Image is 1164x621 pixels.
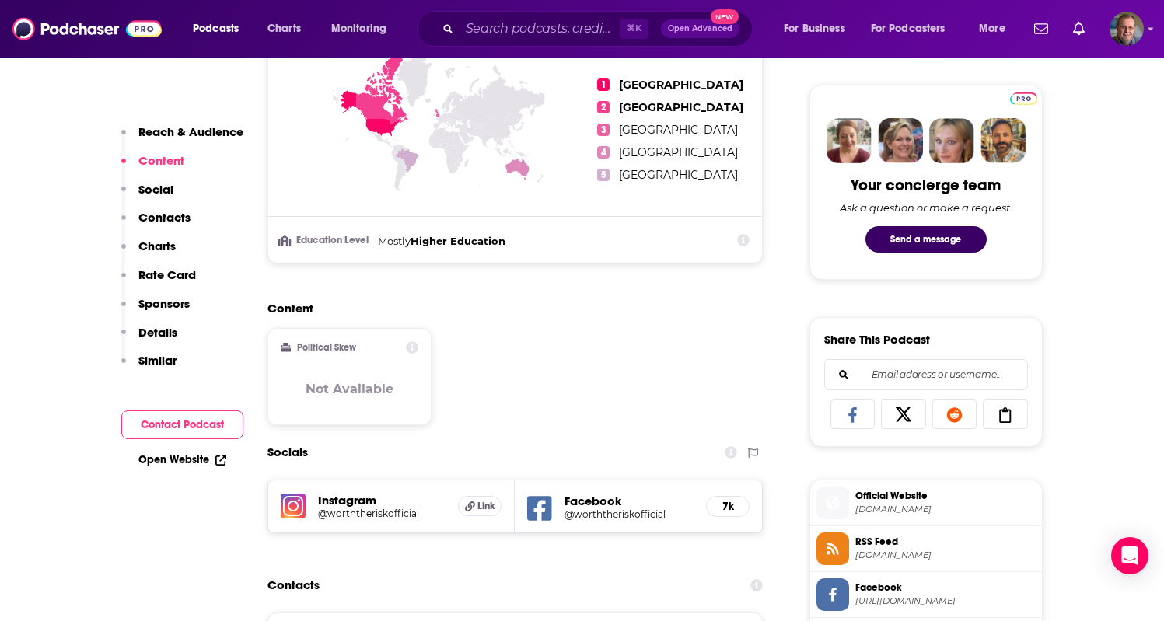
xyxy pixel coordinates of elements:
p: Content [138,153,184,168]
input: Search podcasts, credits, & more... [460,16,620,41]
span: ⌘ K [620,19,648,39]
button: Social [121,182,173,211]
h2: Contacts [267,570,320,600]
button: open menu [968,16,1025,41]
span: For Business [784,18,845,40]
p: Charts [138,239,176,253]
span: [GEOGRAPHIC_DATA] [619,168,738,182]
span: [GEOGRAPHIC_DATA] [619,123,738,137]
span: 2 [597,101,610,113]
img: Barbara Profile [878,118,923,163]
span: Higher Education [411,235,505,247]
p: Details [138,325,177,340]
div: Ask a question or make a request. [840,201,1012,214]
span: [GEOGRAPHIC_DATA] [619,100,743,114]
a: Share on X/Twitter [881,399,926,429]
a: Share on Facebook [830,399,876,429]
a: Facebook[URL][DOMAIN_NAME] [816,578,1036,611]
span: Charts [267,18,301,40]
span: [GEOGRAPHIC_DATA] [619,145,738,159]
div: Search podcasts, credits, & more... [432,11,767,47]
span: RSS Feed [855,535,1036,549]
button: open menu [320,16,407,41]
button: Similar [121,353,177,382]
img: Sydney Profile [827,118,872,163]
a: Show notifications dropdown [1067,16,1091,42]
h3: Education Level [281,235,372,246]
img: iconImage [281,494,306,518]
a: Copy Link [983,399,1028,429]
div: Open Intercom Messenger [1111,537,1148,574]
a: RSS Feed[DOMAIN_NAME] [816,532,1036,565]
h2: Political Skew [297,342,356,353]
img: Podchaser - Follow, Share and Rate Podcasts [12,14,162,44]
button: Contact Podcast [121,410,243,439]
span: https://www.facebook.com/worththeriskofficial [855,595,1036,607]
button: Send a message [865,226,987,253]
button: Details [121,325,177,354]
div: Your concierge team [851,176,1001,195]
button: Charts [121,239,176,267]
span: Monitoring [331,18,386,40]
img: User Profile [1110,12,1144,46]
span: For Podcasters [871,18,946,40]
button: Content [121,153,184,182]
span: anchor.fm [855,549,1036,561]
span: [GEOGRAPHIC_DATA] [619,78,743,92]
span: Logged in as dan82658 [1110,12,1144,46]
span: New [711,9,739,24]
a: Show notifications dropdown [1028,16,1054,42]
button: Sponsors [121,296,190,325]
span: 5 [597,169,610,181]
a: Link [458,496,502,516]
img: Podchaser Pro [1010,92,1037,105]
p: Contacts [138,210,191,225]
a: Open Website [138,453,226,466]
p: Similar [138,353,177,368]
button: open menu [182,16,259,41]
a: Pro website [1010,90,1037,105]
button: open menu [861,16,968,41]
p: Sponsors [138,296,190,311]
h5: Instagram [318,493,446,508]
a: Share on Reddit [932,399,977,429]
h3: Not Available [306,382,393,396]
p: Social [138,182,173,197]
h5: 7k [719,500,736,513]
button: Rate Card [121,267,196,296]
h2: Socials [267,438,308,467]
span: Official Website [855,489,1036,503]
span: More [979,18,1005,40]
p: Rate Card [138,267,196,282]
button: Contacts [121,210,191,239]
button: Show profile menu [1110,12,1144,46]
button: Reach & Audience [121,124,243,153]
span: Podcasts [193,18,239,40]
img: Jon Profile [980,118,1026,163]
span: 3 [597,124,610,136]
a: @worththeriskofficial [565,508,694,520]
img: Jules Profile [929,118,974,163]
button: Open AdvancedNew [661,19,739,38]
input: Email address or username... [837,360,1015,389]
a: Charts [257,16,310,41]
a: Official Website[DOMAIN_NAME] [816,487,1036,519]
span: Facebook [855,581,1036,595]
p: Reach & Audience [138,124,243,139]
span: 4 [597,146,610,159]
span: Mostly [378,235,411,247]
h5: Facebook [565,494,694,508]
span: Link [477,500,495,512]
div: Search followers [824,359,1028,390]
button: open menu [773,16,865,41]
span: Open Advanced [668,25,732,33]
a: @worththeriskofficial [318,508,446,519]
span: worththerisk.net [855,504,1036,515]
h3: Share This Podcast [824,332,930,347]
h2: Content [267,301,751,316]
span: 1 [597,78,610,91]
